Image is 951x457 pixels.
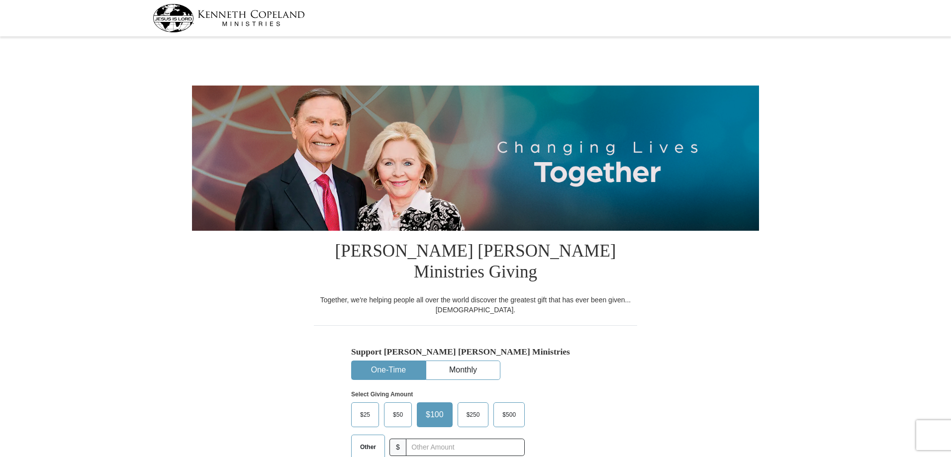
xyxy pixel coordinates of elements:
span: $50 [388,407,408,422]
div: Together, we're helping people all over the world discover the greatest gift that has ever been g... [314,295,637,315]
span: $250 [462,407,485,422]
img: kcm-header-logo.svg [153,4,305,32]
span: $100 [421,407,449,422]
input: Other Amount [406,439,525,456]
span: $25 [355,407,375,422]
button: Monthly [426,361,500,379]
strong: Select Giving Amount [351,391,413,398]
span: $500 [497,407,521,422]
h5: Support [PERSON_NAME] [PERSON_NAME] Ministries [351,347,600,357]
span: $ [389,439,406,456]
span: Other [355,440,381,455]
h1: [PERSON_NAME] [PERSON_NAME] Ministries Giving [314,231,637,295]
button: One-Time [352,361,425,379]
